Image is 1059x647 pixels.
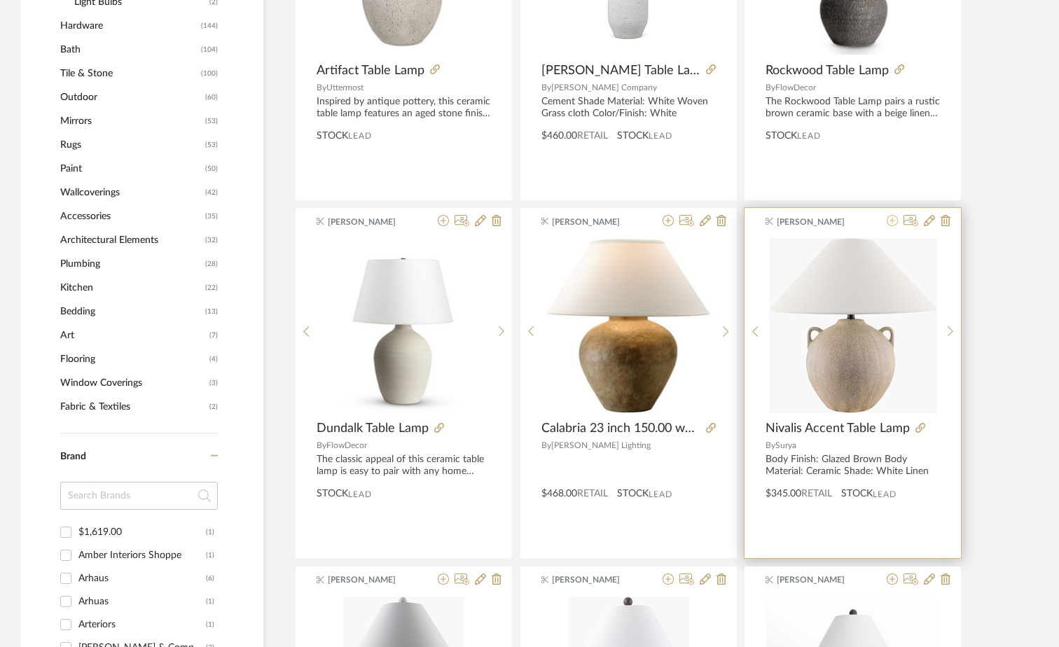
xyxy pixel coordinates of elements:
img: Nivalis Accent Table Lamp [769,238,937,413]
span: Surya [775,441,796,450]
span: Calabria 23 inch 150.00 watt Sienna Table Lamp Portable Light [541,421,700,436]
div: (6) [206,567,214,590]
span: (7) [209,324,218,347]
span: (22) [205,277,218,299]
span: (53) [205,134,218,156]
span: (144) [201,15,218,37]
span: Tile & Stone [60,62,198,85]
span: Rugs [60,133,202,157]
span: By [766,83,775,92]
span: Lead [348,131,372,141]
span: Lead [649,131,672,141]
span: Window Coverings [60,371,206,395]
span: (100) [201,62,218,85]
div: 0 [317,238,491,413]
div: Cement Shade Material: White Woven Grass cloth Color/Finish: White [541,96,716,120]
div: Amber Interiors Shoppe [78,544,206,566]
span: Mirrors [60,109,202,133]
span: Bath [60,38,198,62]
span: Retail [577,489,608,499]
span: (104) [201,39,218,61]
span: STOCK [317,487,348,501]
span: $468.00 [541,489,577,499]
div: Body Finish: Glazed Brown Body Material: Ceramic Shade: White Linen [766,454,940,478]
span: Uttermost [326,83,364,92]
span: (2) [209,396,218,418]
div: 0 [541,238,715,413]
div: Arhuas [78,590,206,613]
div: 0 [766,238,940,413]
span: [PERSON_NAME] [552,573,640,586]
div: Arhaus [78,567,206,590]
span: (4) [209,348,218,370]
div: (1) [206,544,214,566]
span: Accessories [60,204,202,228]
span: [PERSON_NAME] [328,573,416,586]
span: Rockwood Table Lamp [766,63,889,78]
span: (60) [205,86,218,109]
div: (1) [206,590,214,613]
span: Outdoor [60,85,202,109]
span: (32) [205,229,218,251]
img: Dundalk Table Lamp [317,239,491,412]
div: Arteriors [78,613,206,636]
span: Hardware [60,14,198,38]
span: Lead [649,489,672,499]
span: (28) [205,253,218,275]
input: Search Brands [60,482,218,510]
span: (35) [205,205,218,228]
span: Art [60,323,206,347]
span: Kitchen [60,276,202,300]
span: Lead [873,489,897,499]
span: (13) [205,300,218,323]
span: Architectural Elements [60,228,202,252]
div: $1,619.00 [78,521,206,543]
span: [PERSON_NAME] [777,216,865,228]
span: Brand [60,452,86,461]
img: Calabria 23 inch 150.00 watt Sienna Table Lamp Portable Light [541,239,715,412]
span: FlowDecor [326,441,367,450]
span: By [541,83,551,92]
span: [PERSON_NAME] Company [551,83,657,92]
span: By [541,441,551,450]
div: (1) [206,521,214,543]
span: $345.00 [766,489,801,499]
span: Retail [577,131,608,141]
span: STOCK [841,487,873,501]
span: By [766,441,775,450]
span: STOCK [617,487,649,501]
span: Lead [797,131,821,141]
span: Fabric & Textiles [60,395,206,419]
span: By [317,83,326,92]
span: (42) [205,181,218,204]
span: [PERSON_NAME] Table Lamp [541,63,700,78]
div: Inspired by antique pottery, this ceramic table lamp features an aged stone finish with character... [317,96,491,120]
span: STOCK [766,129,797,144]
span: By [317,441,326,450]
span: [PERSON_NAME] [777,573,865,586]
span: Artifact Table Lamp [317,63,424,78]
span: [PERSON_NAME] [552,216,640,228]
span: $460.00 [541,131,577,141]
span: [PERSON_NAME] [328,216,416,228]
span: STOCK [617,129,649,144]
span: Flooring [60,347,206,371]
span: Bedding [60,300,202,323]
span: [PERSON_NAME] Lighting [551,441,651,450]
div: The Rockwood Table Lamp pairs a rustic brown ceramic base with a beige linen drum shade. The gent... [766,96,940,120]
div: (1) [206,613,214,636]
span: STOCK [317,129,348,144]
span: Retail [801,489,832,499]
span: Nivalis Accent Table Lamp [766,421,910,436]
span: Plumbing [60,252,202,276]
span: (50) [205,158,218,180]
span: FlowDecor [775,83,816,92]
span: Lead [348,489,372,499]
div: The classic appeal of this ceramic table lamp is easy to pair with any home décor. The cream base... [317,454,491,478]
span: Wallcoverings [60,181,202,204]
span: (3) [209,372,218,394]
span: (53) [205,110,218,132]
span: Paint [60,157,202,181]
span: Dundalk Table Lamp [317,421,429,436]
